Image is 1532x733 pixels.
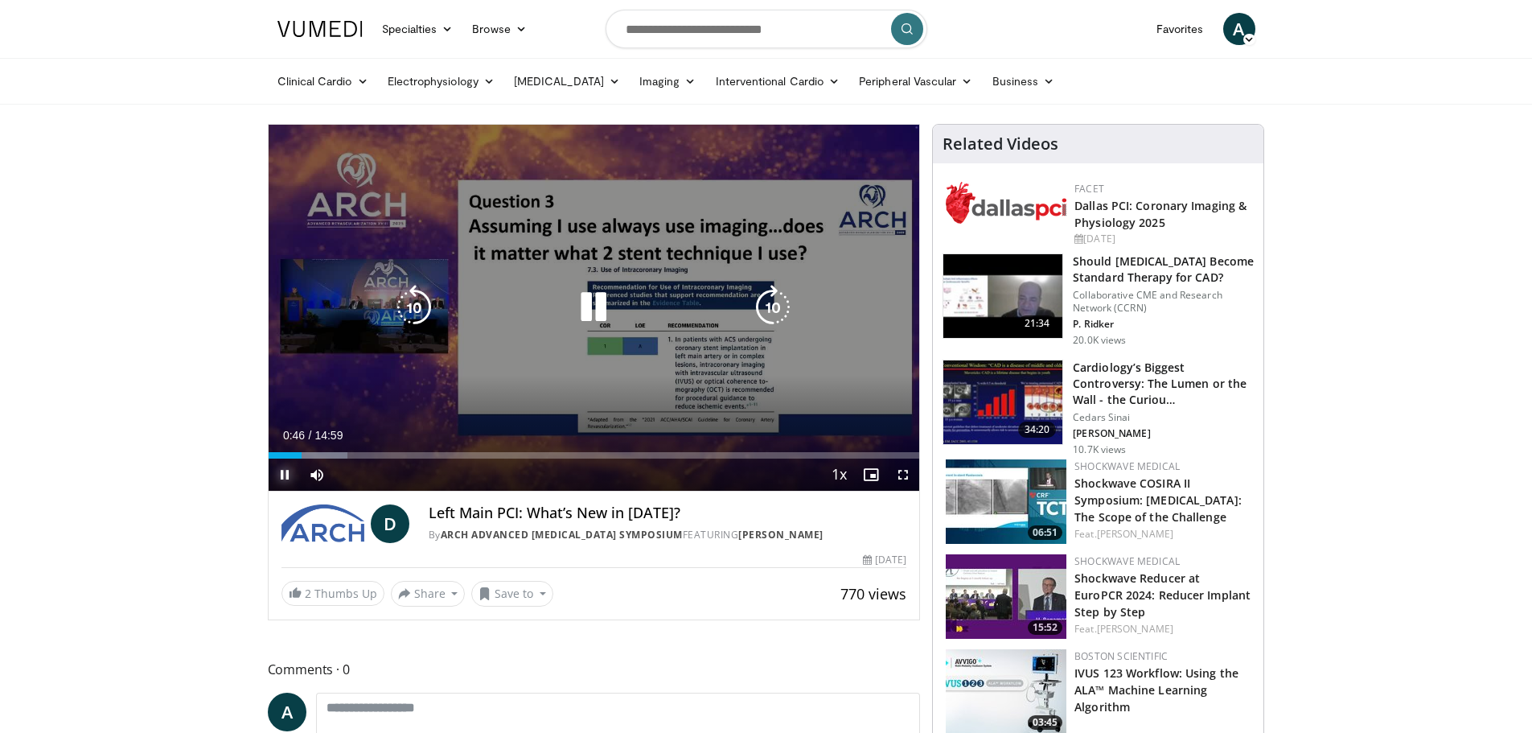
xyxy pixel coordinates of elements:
span: 21:34 [1018,315,1057,331]
h4: Left Main PCI: What’s New in [DATE]? [429,504,906,522]
a: Business [983,65,1065,97]
a: [MEDICAL_DATA] [504,65,630,97]
a: Shockwave Medical [1074,554,1180,568]
button: Enable picture-in-picture mode [855,459,887,491]
a: Boston Scientific [1074,649,1168,663]
a: 15:52 [946,554,1066,639]
a: Browse [462,13,536,45]
img: c35ce14a-3a80-4fd3-b91e-c59d4b4f33e6.150x105_q85_crop-smart_upscale.jpg [946,459,1066,544]
a: FACET [1074,182,1104,196]
a: D [371,504,409,543]
a: 2 Thumbs Up [281,581,384,606]
a: 34:20 Cardiology’s Biggest Controversy: The Lumen or the Wall - the Curiou… Cedars Sinai [PERSON_... [943,360,1254,456]
span: 03:45 [1028,715,1062,730]
a: Peripheral Vascular [849,65,982,97]
img: eb63832d-2f75-457d-8c1a-bbdc90eb409c.150x105_q85_crop-smart_upscale.jpg [943,254,1062,338]
a: Dallas PCI: Coronary Imaging & Physiology 2025 [1074,198,1247,230]
a: Favorites [1147,13,1214,45]
div: Feat. [1074,622,1251,636]
img: fadbcca3-3c72-4f96-a40d-f2c885e80660.150x105_q85_crop-smart_upscale.jpg [946,554,1066,639]
a: Interventional Cardio [706,65,850,97]
a: A [1223,13,1255,45]
p: 10.7K views [1073,443,1126,456]
button: Mute [301,459,333,491]
span: Comments 0 [268,659,921,680]
a: IVUS 123 Workflow: Using the ALA™ Machine Learning Algorithm [1074,665,1238,714]
a: Shockwave Medical [1074,459,1180,473]
a: ARCH Advanced [MEDICAL_DATA] Symposium [441,528,683,542]
a: A [268,693,306,731]
p: 20.0K views [1073,334,1126,347]
span: 34:20 [1018,422,1057,438]
a: Imaging [630,65,706,97]
span: 14:59 [314,429,343,442]
img: 939357b5-304e-4393-95de-08c51a3c5e2a.png.150x105_q85_autocrop_double_scale_upscale_version-0.2.png [946,182,1066,224]
a: [PERSON_NAME] [738,528,824,542]
span: 15:52 [1028,620,1062,635]
a: 06:51 [946,459,1066,544]
a: Shockwave Reducer at EuroPCR 2024: Reducer Implant Step by Step [1074,570,1251,620]
a: 21:34 Should [MEDICAL_DATA] Become Standard Therapy for CAD? Collaborative CME and Research Netwo... [943,253,1254,347]
div: Progress Bar [269,452,920,459]
button: Pause [269,459,301,491]
h3: Cardiology’s Biggest Controversy: The Lumen or the Wall - the Curiou… [1073,360,1254,408]
span: 770 views [840,584,906,603]
div: By FEATURING [429,528,906,542]
p: P. Ridker [1073,318,1254,331]
h3: Should [MEDICAL_DATA] Become Standard Therapy for CAD? [1073,253,1254,286]
a: Shockwave COSIRA II Symposium: [MEDICAL_DATA]: The Scope of the Challenge [1074,476,1242,525]
button: Fullscreen [887,459,919,491]
a: [PERSON_NAME] [1097,527,1173,541]
div: Feat. [1074,527,1251,542]
a: Clinical Cardio [268,65,378,97]
span: 2 [305,586,311,601]
input: Search topics, interventions [606,10,927,48]
img: VuMedi Logo [277,21,363,37]
button: Share [391,581,466,607]
img: d453240d-5894-4336-be61-abca2891f366.150x105_q85_crop-smart_upscale.jpg [943,360,1062,444]
div: [DATE] [863,553,906,567]
button: Playback Rate [823,459,855,491]
button: Save to [471,581,553,607]
video-js: Video Player [269,125,920,492]
h4: Related Videos [943,134,1058,154]
p: [PERSON_NAME] [1073,427,1254,440]
span: / [309,429,312,442]
img: ARCH Advanced Revascularization Symposium [281,504,364,543]
a: Electrophysiology [378,65,504,97]
a: [PERSON_NAME] [1097,622,1173,636]
span: 06:51 [1028,525,1062,540]
span: 0:46 [283,429,305,442]
p: Cedars Sinai [1073,411,1254,424]
a: Specialties [372,13,463,45]
div: [DATE] [1074,232,1251,246]
p: Collaborative CME and Research Network (CCRN) [1073,289,1254,315]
